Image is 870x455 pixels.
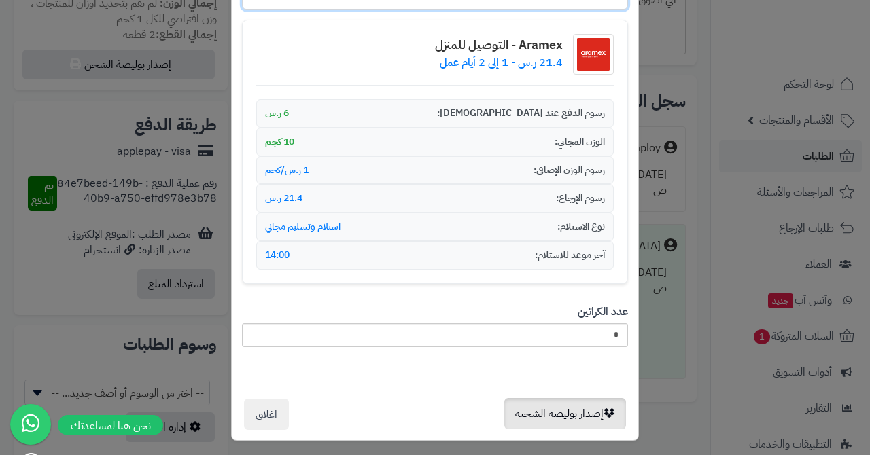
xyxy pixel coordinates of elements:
span: 10 كجم [265,135,294,149]
label: عدد الكراتين [578,304,628,320]
button: إصدار بوليصة الشحنة [504,398,626,429]
span: رسوم الوزن الإضافي: [534,164,605,177]
button: اغلاق [244,399,289,430]
span: آخر موعد للاستلام: [535,249,605,262]
img: شعار شركة الشحن [573,34,614,75]
span: 6 ر.س [265,107,289,120]
span: الوزن المجاني: [555,135,605,149]
span: رسوم الدفع عند [DEMOGRAPHIC_DATA]: [437,107,605,120]
span: استلام وتسليم مجاني [265,220,341,234]
span: رسوم الإرجاع: [556,192,605,205]
span: 21.4 ر.س [265,192,302,205]
p: 21.4 ر.س - 1 إلى 2 أيام عمل [435,55,563,71]
h4: Aramex - التوصيل للمنزل [435,38,563,52]
span: 14:00 [265,249,290,262]
span: نوع الاستلام: [557,220,605,234]
span: 1 ر.س/كجم [265,164,309,177]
